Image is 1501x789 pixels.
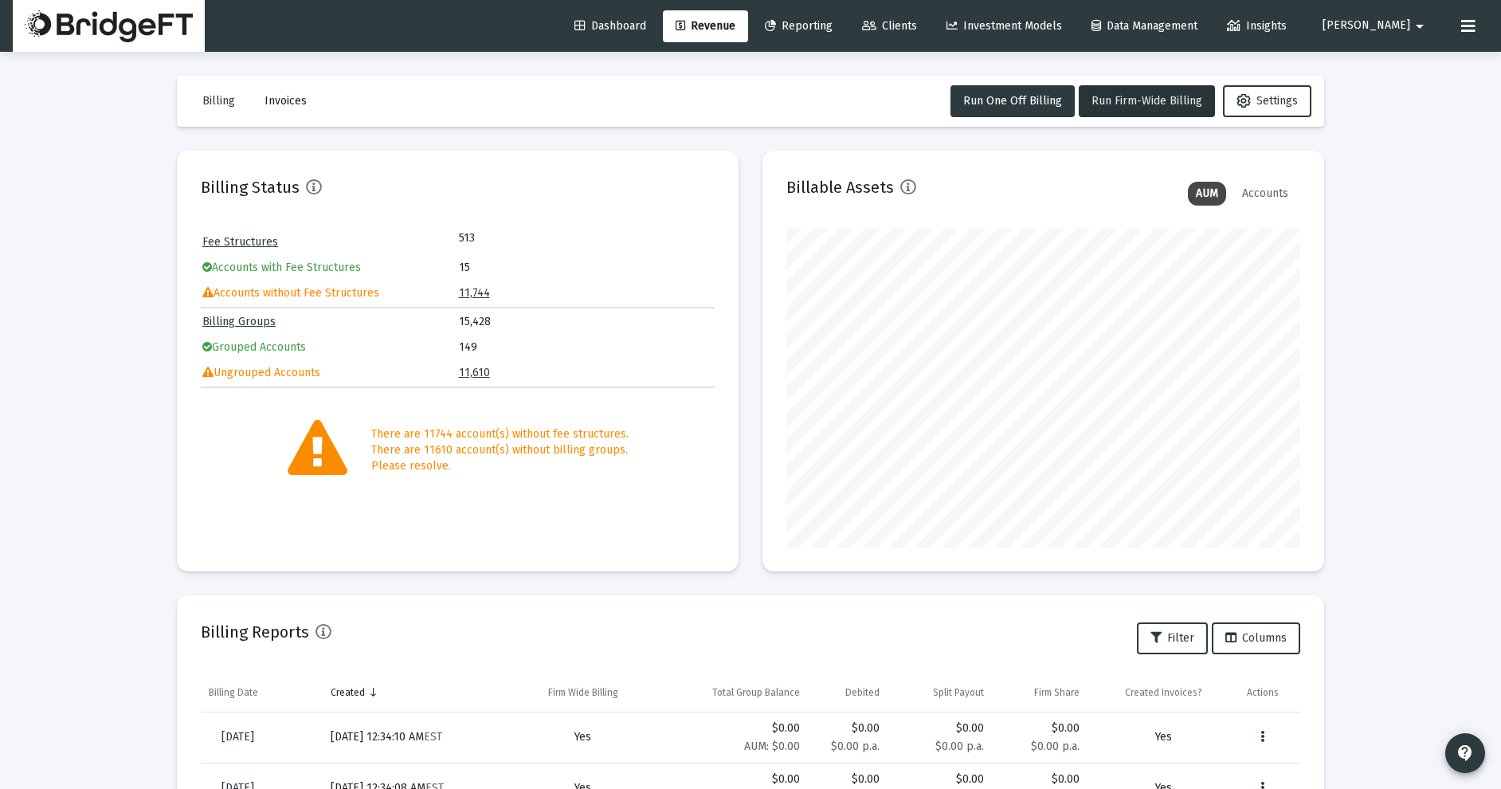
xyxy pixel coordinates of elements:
[1000,771,1080,787] div: $0.00
[548,686,618,699] div: Firm Wide Billing
[1247,686,1279,699] div: Actions
[202,361,457,385] td: Ungrouped Accounts
[992,673,1088,712] td: Column Firm Share
[221,730,254,744] span: [DATE]
[202,336,457,359] td: Grouped Accounts
[816,720,880,736] div: $0.00
[371,426,629,442] div: There are 11744 account(s) without fee structures.
[896,720,983,755] div: $0.00
[845,686,880,699] div: Debited
[786,175,894,200] h2: Billable Assets
[1031,740,1080,753] small: $0.00 p.a.
[459,336,714,359] td: 149
[1456,744,1475,763] mat-icon: contact_support
[1323,19,1410,33] span: [PERSON_NAME]
[202,235,278,249] a: Fee Structures
[1150,631,1194,645] span: Filter
[25,10,193,42] img: Dashboard
[459,230,586,246] td: 513
[888,673,991,712] td: Column Split Payout
[252,85,319,117] button: Invoices
[1091,94,1202,108] span: Run Firm-Wide Billing
[1236,94,1298,108] span: Settings
[1088,673,1239,712] td: Column Created Invoices?
[574,19,646,33] span: Dashboard
[1234,182,1296,206] div: Accounts
[663,10,748,42] a: Revenue
[1034,686,1080,699] div: Firm Share
[1125,686,1202,699] div: Created Invoices?
[1410,10,1429,42] mat-icon: arrow_drop_down
[323,673,509,712] td: Column Created
[1188,182,1226,206] div: AUM
[190,85,248,117] button: Billing
[1223,85,1311,117] button: Settings
[1095,729,1231,745] div: Yes
[744,740,800,753] small: AUM: $0.00
[331,729,501,745] div: [DATE] 12:34:10 AM
[209,721,267,753] a: [DATE]
[459,366,490,379] a: 11,610
[509,673,657,712] td: Column Firm Wide Billing
[459,256,714,280] td: 15
[209,686,258,699] div: Billing Date
[265,94,307,108] span: Invoices
[371,458,629,474] div: Please resolve.
[712,686,800,699] div: Total Group Balance
[946,19,1062,33] span: Investment Models
[665,720,800,755] div: $0.00
[201,673,323,712] td: Column Billing Date
[934,10,1075,42] a: Investment Models
[331,686,365,699] div: Created
[1227,19,1287,33] span: Insights
[808,673,888,712] td: Column Debited
[1091,19,1197,33] span: Data Management
[862,19,917,33] span: Clients
[657,673,808,712] td: Column Total Group Balance
[1079,85,1215,117] button: Run Firm-Wide Billing
[202,315,276,328] a: Billing Groups
[202,256,457,280] td: Accounts with Fee Structures
[1212,622,1300,654] button: Columns
[201,619,309,645] h2: Billing Reports
[459,310,714,334] td: 15,428
[517,729,649,745] div: Yes
[1079,10,1210,42] a: Data Management
[933,686,984,699] div: Split Payout
[849,10,930,42] a: Clients
[1225,631,1287,645] span: Columns
[201,175,300,200] h2: Billing Status
[1239,673,1300,712] td: Column Actions
[1000,720,1080,736] div: $0.00
[1137,622,1208,654] button: Filter
[424,730,442,744] small: EST
[963,94,1062,108] span: Run One Off Billing
[935,740,984,753] small: $0.00 p.a.
[831,740,880,753] small: $0.00 p.a.
[816,771,880,787] div: $0.00
[676,19,735,33] span: Revenue
[202,281,457,305] td: Accounts without Fee Structures
[1214,10,1299,42] a: Insights
[202,94,235,108] span: Billing
[1303,10,1448,41] button: [PERSON_NAME]
[950,85,1075,117] button: Run One Off Billing
[752,10,845,42] a: Reporting
[765,19,833,33] span: Reporting
[562,10,659,42] a: Dashboard
[459,286,490,300] a: 11,744
[371,442,629,458] div: There are 11610 account(s) without billing groups.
